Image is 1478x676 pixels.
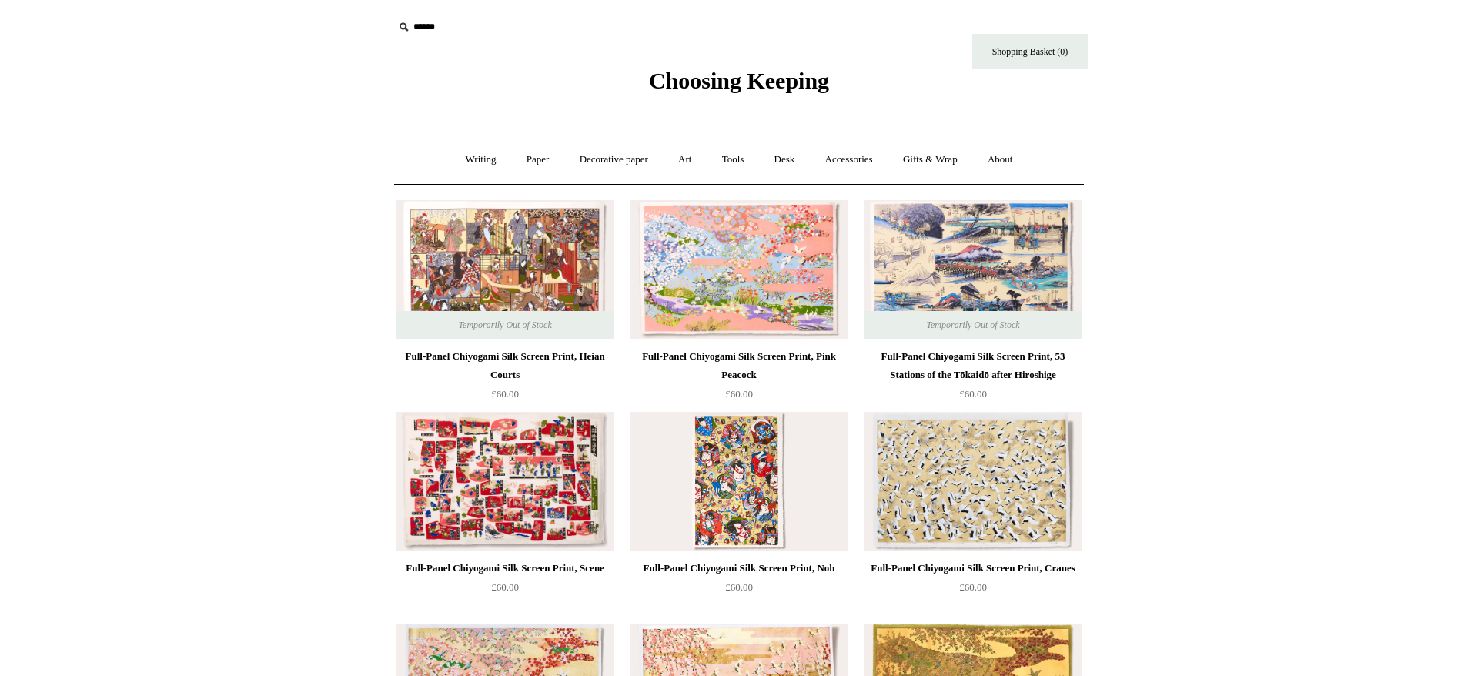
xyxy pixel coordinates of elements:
img: Full-Panel Chiyogami Silk Screen Print, 53 Stations of the Tōkaidō after Hiroshige [864,200,1082,339]
span: Temporarily Out of Stock [911,311,1035,339]
a: Art [664,139,705,180]
img: Full-Panel Chiyogami Silk Screen Print, Cranes [864,412,1082,551]
img: Full-Panel Chiyogami Silk Screen Print, Pink Peacock [630,200,848,339]
div: Full-Panel Chiyogami Silk Screen Print, 53 Stations of the Tōkaidō after Hiroshige [868,347,1078,384]
a: Desk [761,139,809,180]
a: Choosing Keeping [649,80,829,91]
a: Full-Panel Chiyogami Silk Screen Print, Heian Courts £60.00 [396,347,614,410]
a: Full-Panel Chiyogami Silk Screen Print, Cranes £60.00 [864,559,1082,622]
a: Full-Panel Chiyogami Silk Screen Print, 53 Stations of the Tōkaidō after Hiroshige Full-Panel Chi... [864,200,1082,339]
a: About [974,139,1027,180]
a: Full-Panel Chiyogami Silk Screen Print, Pink Peacock £60.00 [630,347,848,410]
a: Full-Panel Chiyogami Silk Screen Print, Scene Full-Panel Chiyogami Silk Screen Print, Scene [396,412,614,551]
span: £60.00 [491,388,519,400]
span: £60.00 [725,581,753,593]
span: £60.00 [959,581,987,593]
span: Choosing Keeping [649,68,829,93]
div: Full-Panel Chiyogami Silk Screen Print, Heian Courts [400,347,610,384]
span: £60.00 [959,388,987,400]
a: Full-Panel Chiyogami Silk Screen Print, Heian Courts Full-Panel Chiyogami Silk Screen Print, Heia... [396,200,614,339]
span: Temporarily Out of Stock [443,311,567,339]
a: Full-Panel Chiyogami Silk Screen Print, Cranes Full-Panel Chiyogami Silk Screen Print, Cranes [864,412,1082,551]
div: Full-Panel Chiyogami Silk Screen Print, Pink Peacock [634,347,844,384]
a: Tools [708,139,758,180]
a: Full-Panel Chiyogami Silk Screen Print, Noh Full-Panel Chiyogami Silk Screen Print, Noh [630,412,848,551]
span: £60.00 [491,581,519,593]
a: Writing [452,139,510,180]
a: Full-Panel Chiyogami Silk Screen Print, Scene £60.00 [396,559,614,622]
img: Full-Panel Chiyogami Silk Screen Print, Scene [396,412,614,551]
a: Shopping Basket (0) [972,34,1088,69]
a: Paper [513,139,563,180]
a: Decorative paper [566,139,662,180]
div: Full-Panel Chiyogami Silk Screen Print, Cranes [868,559,1078,577]
a: Accessories [811,139,887,180]
div: Full-Panel Chiyogami Silk Screen Print, Scene [400,559,610,577]
span: £60.00 [725,388,753,400]
img: Full-Panel Chiyogami Silk Screen Print, Noh [630,412,848,551]
a: Full-Panel Chiyogami Silk Screen Print, 53 Stations of the Tōkaidō after Hiroshige £60.00 [864,347,1082,410]
div: Full-Panel Chiyogami Silk Screen Print, Noh [634,559,844,577]
img: Full-Panel Chiyogami Silk Screen Print, Heian Courts [396,200,614,339]
a: Gifts & Wrap [889,139,971,180]
a: Full-Panel Chiyogami Silk Screen Print, Noh £60.00 [630,559,848,622]
a: Full-Panel Chiyogami Silk Screen Print, Pink Peacock Full-Panel Chiyogami Silk Screen Print, Pink... [630,200,848,339]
